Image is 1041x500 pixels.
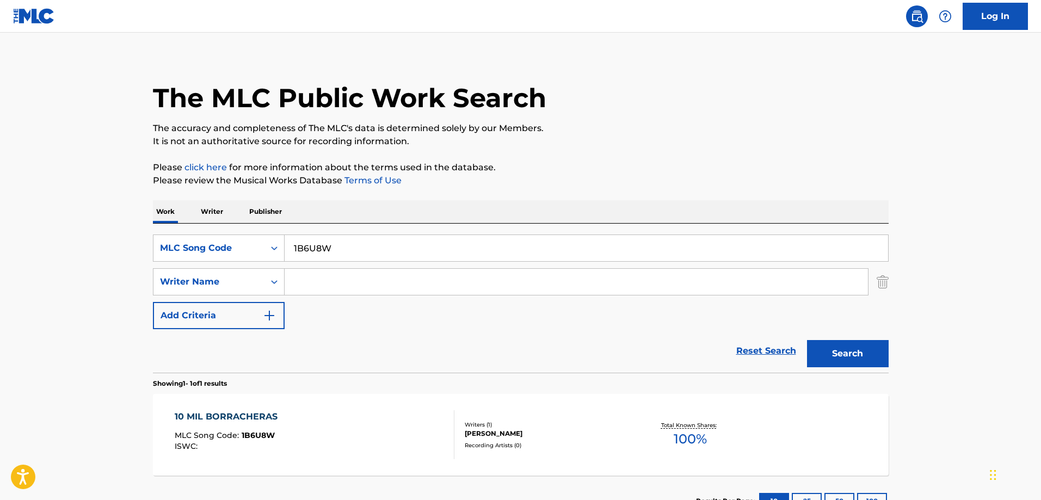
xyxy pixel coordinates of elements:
div: Recording Artists ( 0 ) [465,441,629,449]
a: Public Search [906,5,928,27]
span: 100 % [674,429,707,449]
p: Please for more information about the terms used in the database. [153,161,889,174]
span: MLC Song Code : [175,430,242,440]
div: [PERSON_NAME] [465,429,629,439]
div: Writer Name [160,275,258,288]
div: Writers ( 1 ) [465,421,629,429]
div: Drag [990,459,996,491]
form: Search Form [153,234,889,373]
p: Showing 1 - 1 of 1 results [153,379,227,388]
a: Terms of Use [342,175,402,186]
img: 9d2ae6d4665cec9f34b9.svg [263,309,276,322]
p: Please review the Musical Works Database [153,174,889,187]
p: It is not an authoritative source for recording information. [153,135,889,148]
a: Log In [963,3,1028,30]
img: MLC Logo [13,8,55,24]
p: Work [153,200,178,223]
img: search [910,10,923,23]
p: Publisher [246,200,285,223]
iframe: Chat Widget [987,448,1041,500]
img: Delete Criterion [877,268,889,295]
p: Total Known Shares: [661,421,719,429]
p: The accuracy and completeness of The MLC's data is determined solely by our Members. [153,122,889,135]
div: Help [934,5,956,27]
div: MLC Song Code [160,242,258,255]
a: Reset Search [731,339,802,363]
p: Writer [198,200,226,223]
button: Search [807,340,889,367]
img: help [939,10,952,23]
div: 10 MIL BORRACHERAS [175,410,283,423]
a: 10 MIL BORRACHERASMLC Song Code:1B6U8WISWC:Writers (1)[PERSON_NAME]Recording Artists (0)Total Kno... [153,394,889,476]
span: ISWC : [175,441,200,451]
span: 1B6U8W [242,430,275,440]
h1: The MLC Public Work Search [153,82,546,114]
button: Add Criteria [153,302,285,329]
a: click here [184,162,227,172]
